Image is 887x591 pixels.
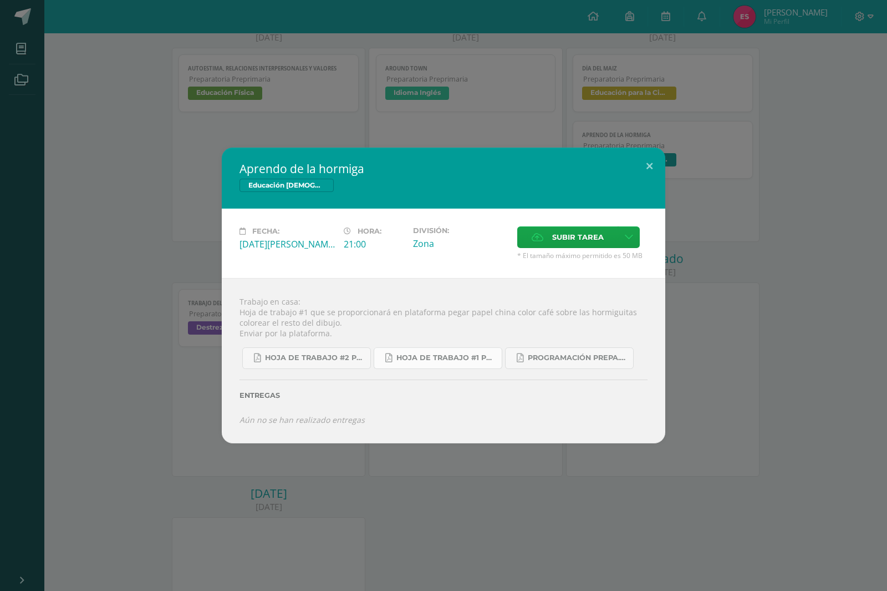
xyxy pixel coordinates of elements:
span: Hoja de trabajo #2 prepa A-B 4ta. Unidad 2025.pdf [265,353,365,362]
span: Hora: [358,227,381,235]
i: Aún no se han realizado entregas [239,415,365,425]
span: Fecha: [252,227,279,235]
a: Programación Prepa.B 4ta. Unidad 2025.pdf [505,347,634,369]
label: Entregas [239,391,648,400]
div: [DATE][PERSON_NAME] [239,238,335,250]
label: División: [413,226,508,235]
h2: Aprendo de la hormiga [239,161,648,176]
a: Hoja de trabajo #1 prepa 4ta. Unidad 2025.pdf [374,347,502,369]
span: Programación Prepa.B 4ta. Unidad 2025.pdf [528,353,628,362]
span: Educación [DEMOGRAPHIC_DATA] [239,179,334,192]
div: Zona [413,238,508,250]
div: Trabajo en casa: Hoja de trabajo #1 que se proporcionará en plataforma pegar papel china color ca... [222,278,665,443]
a: Hoja de trabajo #2 prepa A-B 4ta. Unidad 2025.pdf [242,347,371,369]
span: Subir tarea [552,227,604,247]
div: 21:00 [344,238,404,250]
span: Hoja de trabajo #1 prepa 4ta. Unidad 2025.pdf [396,353,496,362]
button: Close (Esc) [634,148,665,185]
span: * El tamaño máximo permitido es 50 MB [517,251,648,260]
